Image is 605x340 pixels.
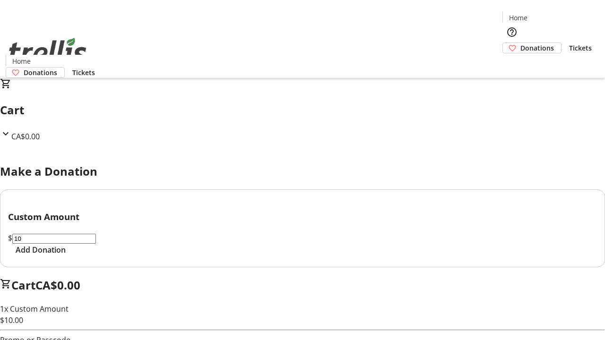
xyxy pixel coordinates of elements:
span: CA$0.00 [11,131,40,142]
a: Donations [6,67,65,78]
span: Add Donation [16,244,66,255]
span: Donations [24,68,57,77]
span: Home [12,56,31,66]
span: Donations [520,43,554,53]
span: Tickets [569,43,592,53]
button: Help [502,23,521,42]
button: Add Donation [8,244,73,255]
h3: Custom Amount [8,210,597,223]
a: Tickets [562,43,599,53]
button: Cart [502,53,521,72]
span: CA$0.00 [35,277,80,293]
input: Donation Amount [12,234,96,244]
span: Home [509,13,527,23]
img: Orient E2E Organization rLSD6j4t4v's Logo [6,27,90,75]
span: Tickets [72,68,95,77]
a: Home [6,56,36,66]
a: Home [503,13,533,23]
a: Donations [502,42,562,53]
a: Tickets [65,68,103,77]
span: $ [8,233,12,243]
